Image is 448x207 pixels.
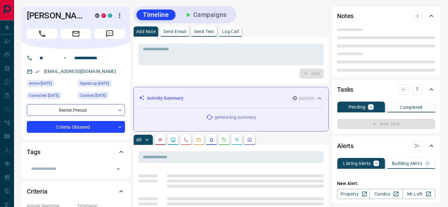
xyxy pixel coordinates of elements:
[108,13,112,18] div: condos.ca
[402,189,435,199] a: Mr.Loft
[234,137,239,142] svg: Opportunities
[400,105,422,110] p: Completed
[171,137,176,142] svg: Lead Browsing Activity
[209,137,214,142] svg: Listing Alerts
[139,92,323,104] div: Activity Summary
[183,137,188,142] svg: Calls
[27,186,48,196] h2: Criteria
[215,114,256,121] p: generating summary
[44,69,116,74] a: [EMAIL_ADDRESS][DOMAIN_NAME]
[101,13,106,18] div: property.ca
[343,161,371,166] p: Listing Alerts
[222,137,227,142] svg: Requests
[147,95,183,102] p: Activity Summary
[337,8,435,24] div: Notes
[337,82,435,97] div: Tasks
[27,144,125,160] div: Tags
[27,147,40,157] h2: Tags
[94,29,125,39] span: Message
[27,92,74,101] div: Sat Jul 19 2025
[178,10,233,20] button: Campaigns
[61,54,69,62] button: Open
[337,11,354,21] h2: Notes
[27,11,85,21] h1: [PERSON_NAME]
[337,189,370,199] a: Property
[337,141,354,151] h2: Alerts
[27,184,125,199] div: Criteria
[27,104,125,116] div: Renter , Precon
[194,29,214,34] p: Send Text
[136,29,156,34] p: Add Note
[163,29,186,34] p: Send Email
[247,137,252,142] svg: Agent Actions
[29,92,59,99] span: Contacted [DATE]
[136,138,141,142] p: All
[349,105,366,109] p: Pending
[29,80,52,87] span: Active [DATE]
[35,69,40,74] svg: Email Verified
[27,80,74,89] div: Tue Aug 12 2025
[136,10,175,20] button: Timeline
[337,138,435,153] div: Alerts
[196,137,201,142] svg: Emails
[80,80,109,87] span: Signed up [DATE]
[370,189,402,199] a: Condos
[27,29,57,39] span: Call
[114,165,123,174] button: Open
[222,29,239,34] p: Log Call
[77,92,125,101] div: Sat May 03 2025
[158,137,163,142] svg: Notes
[337,180,435,187] p: New Alert:
[61,29,91,39] span: Email
[77,80,125,89] div: Mon May 01 2023
[337,84,353,95] h2: Tasks
[80,92,106,99] span: Claimed [DATE]
[27,121,125,133] div: Criteria Obtained
[95,13,99,18] div: mrloft.ca
[392,161,422,166] p: Building Alerts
